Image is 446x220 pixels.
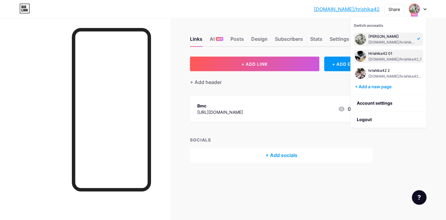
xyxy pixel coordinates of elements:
div: SOCIALS [190,137,373,143]
div: + ADD EMBED [324,57,373,71]
img: hrishika42 [409,4,419,14]
a: Account settings [351,95,426,111]
div: Design [251,35,268,46]
div: [URL][DOMAIN_NAME] [197,109,243,115]
div: + Add header [190,79,222,86]
li: Logout [351,111,426,128]
div: Bmc [197,103,243,109]
div: Posts [230,35,244,46]
img: hrishika42 [355,51,366,62]
img: hrishika42 [355,34,366,45]
div: [DOMAIN_NAME]/hrishika42 [368,40,415,45]
div: [DOMAIN_NAME]/hrishika42_2 [368,74,422,79]
div: 0 [338,105,351,113]
span: NEW [217,37,223,41]
div: AI [210,35,223,46]
a: [DOMAIN_NAME]/hrishika42 [314,5,380,13]
span: Switch accounts [354,23,383,28]
div: Subscribers [275,35,303,46]
div: Stats [310,35,322,46]
button: + ADD LINK [190,57,319,71]
div: Settings [330,35,349,46]
div: Hrishika42 01 [368,51,422,56]
div: [PERSON_NAME] [368,34,415,39]
div: + Add a new page [355,84,423,90]
span: + ADD LINK [241,61,268,67]
div: Share [388,6,400,12]
div: + Add socials [190,148,373,162]
div: [DOMAIN_NAME]/hrishika42_1 [368,57,422,62]
img: hrishika42 [355,68,366,79]
div: hrishika42 2 [368,68,422,73]
div: Links [190,35,202,46]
